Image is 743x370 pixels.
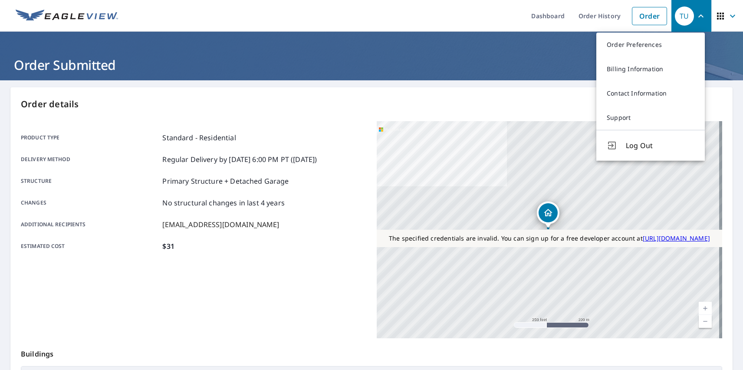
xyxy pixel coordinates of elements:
[162,154,317,165] p: Regular Delivery by [DATE] 6:00 PM PT ([DATE])
[21,176,159,186] p: Structure
[699,315,712,328] a: Current Level 17, Zoom Out
[21,219,159,230] p: Additional recipients
[626,140,694,151] span: Log Out
[162,219,279,230] p: [EMAIL_ADDRESS][DOMAIN_NAME]
[596,57,705,81] a: Billing Information
[377,230,722,247] div: The specified credentials are invalid. You can sign up for a free developer account at http://www...
[162,198,285,208] p: No structural changes in last 4 years
[632,7,667,25] a: Order
[643,234,710,242] a: [URL][DOMAIN_NAME]
[21,241,159,251] p: Estimated cost
[596,81,705,106] a: Contact Information
[21,98,722,111] p: Order details
[162,241,174,251] p: $31
[596,130,705,161] button: Log Out
[162,176,289,186] p: Primary Structure + Detached Garage
[162,132,236,143] p: Standard - Residential
[596,106,705,130] a: Support
[675,7,694,26] div: TU
[537,202,559,228] div: Dropped pin, building 1, Residential property, 1111 E Cesar Chavez St Austin, TX 78702
[21,154,159,165] p: Delivery method
[21,198,159,208] p: Changes
[21,132,159,143] p: Product type
[16,10,118,23] img: EV Logo
[596,33,705,57] a: Order Preferences
[377,230,722,247] div: The specified credentials are invalid. You can sign up for a free developer account at
[699,302,712,315] a: Current Level 17, Zoom In
[10,56,733,74] h1: Order Submitted
[21,338,722,366] p: Buildings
